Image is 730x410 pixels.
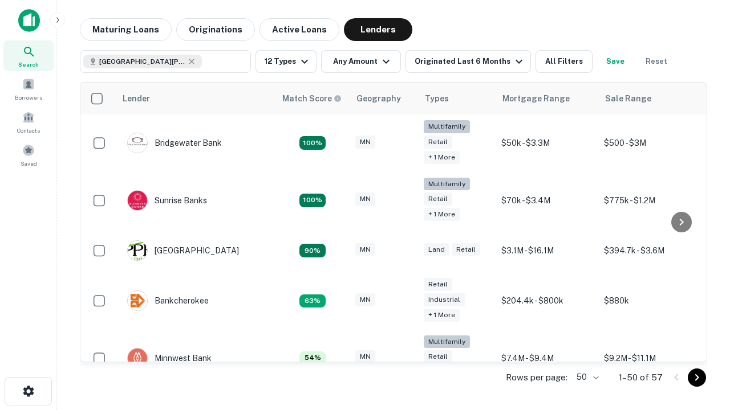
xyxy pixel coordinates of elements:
[127,348,212,368] div: Minnwest Bank
[299,244,326,257] div: Matching Properties: 10, hasApolloMatch: undefined
[598,229,701,272] td: $394.7k - $3.6M
[299,136,326,150] div: Matching Properties: 20, hasApolloMatch: undefined
[344,18,412,41] button: Lenders
[21,159,37,168] span: Saved
[405,50,531,73] button: Originated Last 6 Months
[176,18,255,41] button: Originations
[424,136,452,149] div: Retail
[605,92,651,105] div: Sale Range
[350,83,418,114] th: Geography
[424,350,452,363] div: Retail
[282,92,339,105] h6: Match Score
[127,290,209,311] div: Bankcherokee
[638,50,675,73] button: Reset
[18,60,39,69] span: Search
[598,330,701,387] td: $9.2M - $11.1M
[128,191,147,210] img: picture
[424,178,470,191] div: Multifamily
[598,83,701,114] th: Sale Range
[128,241,147,260] img: picture
[496,114,598,172] td: $50k - $3.3M
[598,114,701,172] td: $500 - $3M
[356,92,401,105] div: Geography
[123,92,150,105] div: Lender
[255,50,317,73] button: 12 Types
[418,83,496,114] th: Types
[572,369,601,386] div: 50
[127,240,239,261] div: [GEOGRAPHIC_DATA]
[424,335,470,348] div: Multifamily
[688,368,706,387] button: Go to next page
[282,92,342,105] div: Capitalize uses an advanced AI algorithm to match your search with the best lender. The match sco...
[299,351,326,365] div: Matching Properties: 6, hasApolloMatch: undefined
[619,371,663,384] p: 1–50 of 57
[128,348,147,368] img: picture
[128,133,147,153] img: picture
[506,371,567,384] p: Rows per page:
[17,126,40,135] span: Contacts
[3,40,54,71] a: Search
[3,73,54,104] a: Borrowers
[128,291,147,310] img: picture
[496,172,598,229] td: $70k - $3.4M
[116,83,275,114] th: Lender
[355,192,375,206] div: MN
[127,190,207,211] div: Sunrise Banks
[424,151,460,164] div: + 1 more
[415,55,526,68] div: Originated Last 6 Months
[127,133,222,153] div: Bridgewater Bank
[424,293,465,306] div: Industrial
[299,294,326,308] div: Matching Properties: 7, hasApolloMatch: undefined
[3,106,54,137] a: Contacts
[452,243,480,256] div: Retail
[502,92,570,105] div: Mortgage Range
[355,243,375,256] div: MN
[598,272,701,330] td: $880k
[80,18,172,41] button: Maturing Loans
[496,272,598,330] td: $204.4k - $800k
[598,172,701,229] td: $775k - $1.2M
[424,243,449,256] div: Land
[425,92,449,105] div: Types
[424,192,452,206] div: Retail
[424,278,452,291] div: Retail
[355,293,375,306] div: MN
[424,309,460,322] div: + 1 more
[597,50,634,73] button: Save your search to get updates of matches that match your search criteria.
[275,83,350,114] th: Capitalize uses an advanced AI algorithm to match your search with the best lender. The match sco...
[496,83,598,114] th: Mortgage Range
[3,140,54,170] a: Saved
[99,56,185,67] span: [GEOGRAPHIC_DATA][PERSON_NAME], [GEOGRAPHIC_DATA], [GEOGRAPHIC_DATA]
[496,330,598,387] td: $7.4M - $9.4M
[424,120,470,133] div: Multifamily
[673,319,730,374] iframe: Chat Widget
[299,194,326,207] div: Matching Properties: 14, hasApolloMatch: undefined
[18,9,40,32] img: capitalize-icon.png
[321,50,401,73] button: Any Amount
[536,50,593,73] button: All Filters
[259,18,339,41] button: Active Loans
[424,208,460,221] div: + 1 more
[15,93,42,102] span: Borrowers
[355,136,375,149] div: MN
[355,350,375,363] div: MN
[496,229,598,272] td: $3.1M - $16.1M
